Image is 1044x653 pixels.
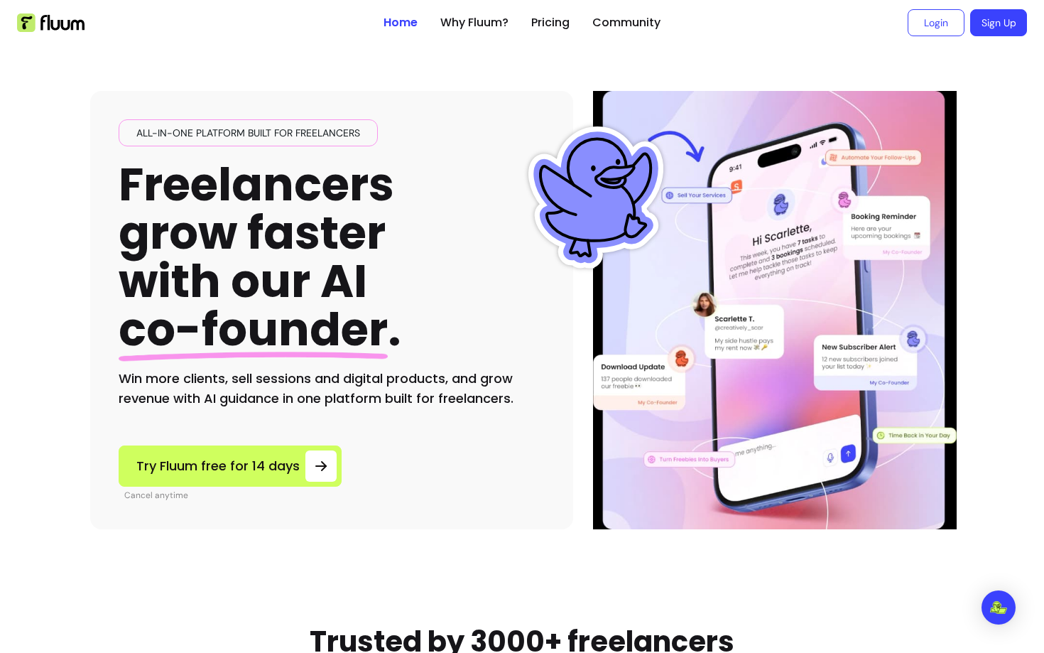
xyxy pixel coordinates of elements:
[136,456,300,476] span: Try Fluum free for 14 days
[525,126,667,269] img: Fluum Duck sticker
[124,490,342,501] p: Cancel anytime
[131,126,366,140] span: All-in-one platform built for freelancers
[908,9,964,36] a: Login
[592,14,660,31] a: Community
[384,14,418,31] a: Home
[119,446,342,487] a: Try Fluum free for 14 days
[440,14,509,31] a: Why Fluum?
[119,161,401,355] h1: Freelancers grow faster with our AI .
[596,91,954,529] img: Hero
[982,590,1016,625] div: Open Intercom Messenger
[970,9,1027,36] a: Sign Up
[119,298,388,361] span: co-founder
[531,14,570,31] a: Pricing
[119,369,545,409] h2: Win more clients, sell sessions and digital products, and grow revenue with AI guidance in one pl...
[17,14,85,32] img: Fluum Logo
